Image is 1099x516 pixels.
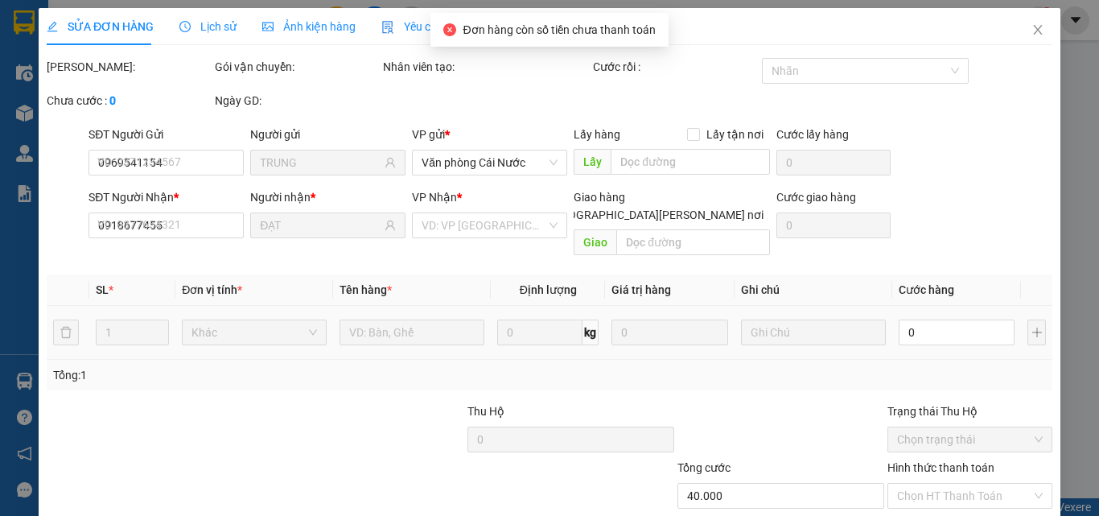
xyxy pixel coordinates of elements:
div: SĐT Người Nhận [88,188,244,206]
div: Tổng: 1 [53,366,426,384]
label: Cước lấy hàng [776,128,848,141]
b: 0 [109,94,116,107]
span: user [385,220,396,231]
input: Ghi Chú [741,320,886,345]
button: delete [53,320,79,345]
span: Thu Hộ [467,405,504,418]
div: Người gửi [250,126,405,143]
div: Cước rồi : [593,58,758,76]
label: Hình thức thanh toán [887,461,994,474]
input: Dọc đường [611,149,769,175]
label: Cước giao hàng [776,191,855,204]
span: Giao hàng [574,191,625,204]
span: Cước hàng [899,283,954,296]
input: Tên người gửi [260,154,381,171]
div: [PERSON_NAME]: [47,58,212,76]
span: Khác [191,320,317,345]
span: Chọn trạng thái [897,427,1043,452]
div: Gói vận chuyển: [215,58,380,76]
span: Lấy [574,149,611,175]
span: close [1031,23,1044,36]
input: Cước lấy hàng [776,150,891,175]
span: Văn phòng Cái Nước [422,151,558,175]
div: Trạng thái Thu Hộ [887,402,1052,420]
span: SỬA ĐƠN HÀNG [47,20,154,33]
span: Tổng cước [677,461,731,474]
div: Nhân viên tạo: [383,58,590,76]
div: Ngày GD: [215,92,380,109]
span: Lịch sử [179,20,237,33]
span: Lấy tận nơi [699,126,769,143]
span: clock-circle [179,21,191,32]
div: SĐT Người Gửi [88,126,244,143]
img: icon [381,21,394,34]
input: Dọc đường [616,229,769,255]
span: Lấy hàng [574,128,620,141]
span: Giao [574,229,616,255]
span: SL [96,283,109,296]
span: Đơn vị tính [182,283,242,296]
input: 0 [611,320,727,345]
input: VD: Bàn, Ghế [340,320,484,345]
span: Giá trị hàng [611,283,671,296]
div: Chưa cước : [47,92,212,109]
span: [GEOGRAPHIC_DATA][PERSON_NAME] nơi [543,206,769,224]
span: Định lượng [519,283,576,296]
span: kg [582,320,599,345]
span: Ảnh kiện hàng [262,20,356,33]
div: VP gửi [412,126,567,143]
div: Người nhận [250,188,405,206]
button: plus [1027,320,1046,345]
span: Tên hàng [340,283,392,296]
span: Đơn hàng còn số tiền chưa thanh toán [463,23,655,36]
span: picture [262,21,274,32]
span: user [385,157,396,168]
th: Ghi chú [735,275,892,306]
input: Cước giao hàng [776,213,891,238]
span: Yêu cầu xuất hóa đơn điện tử [381,20,551,33]
span: close-circle [443,23,456,36]
span: VP Nhận [412,191,457,204]
input: Tên người nhận [260,217,381,234]
span: edit [47,21,58,32]
button: Close [1015,8,1060,53]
